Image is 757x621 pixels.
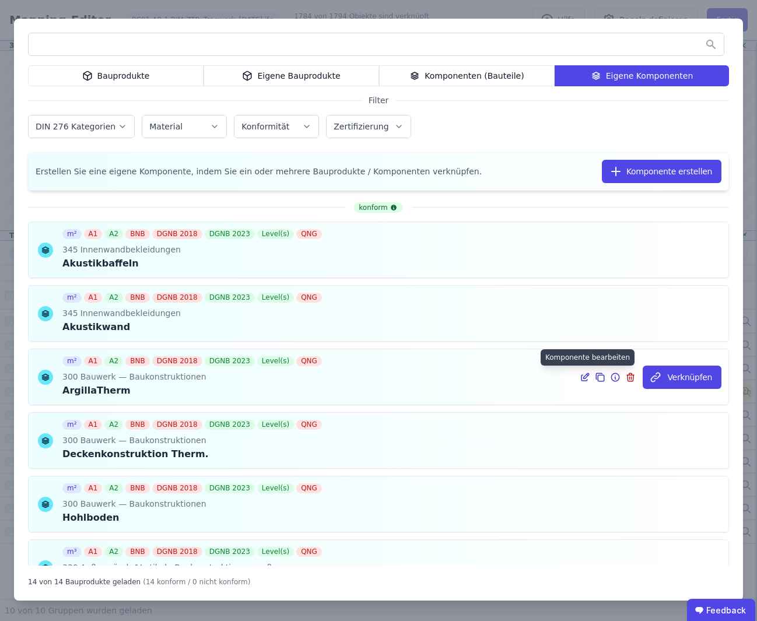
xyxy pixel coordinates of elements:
div: konform [354,202,402,213]
div: QNG [296,547,322,557]
div: Level(s) [257,547,294,557]
div: DGNB 2018 [152,420,202,430]
div: Level(s) [257,356,294,366]
div: A1 [84,483,103,493]
div: (14 konform / 0 nicht konform) [143,573,250,587]
span: 300 [62,498,78,510]
div: 14 von 14 Bauprodukte geladen [28,573,141,587]
div: QNG [296,229,322,239]
div: A1 [84,420,103,430]
label: Material [149,122,185,131]
label: Konformität [241,122,292,131]
div: DGNB 2023 [205,420,255,430]
div: BNB [125,483,149,493]
div: m² [62,293,82,303]
div: Akustikwand [62,320,324,334]
div: BNB [125,293,149,303]
label: Zertifizierung [334,122,391,131]
span: 300 [62,371,78,383]
span: Bauwerk — Baukonstruktionen [78,371,206,383]
div: Deckenkonstruktion Therm. [62,447,324,461]
label: DIN 276 Kategorien [36,122,118,131]
span: Innenwandbekleidungen [78,307,181,319]
div: QNG [296,483,322,493]
div: A2 [104,356,123,366]
div: QNG [296,356,322,366]
button: Zertifizierung [327,115,411,138]
div: A1 [84,293,103,303]
div: DGNB 2018 [152,356,202,366]
div: Hohlboden [62,511,324,525]
button: Verknüpfen [643,366,721,389]
div: DGNB 2018 [152,483,202,493]
div: DGNB 2023 [205,483,255,493]
button: DIN 276 Kategorien [29,115,134,138]
div: Eigene Komponenten [555,65,729,86]
div: BNB [125,420,149,430]
div: Level(s) [257,483,294,493]
div: m² [62,483,82,493]
div: QNG [296,293,322,303]
div: A1 [84,547,103,557]
div: BNB [125,547,149,557]
span: Erstellen Sie eine eigene Komponente, indem Sie ein oder mehrere Bauprodukte / Komponenten verknü... [36,166,482,177]
span: 345 [62,244,78,255]
div: Akustikbaffeln [62,257,324,271]
div: BNB [125,356,149,366]
div: DGNB 2023 [205,293,255,303]
button: Komponente erstellen [602,160,721,183]
div: m² [62,229,82,239]
span: 330 [62,562,78,573]
span: Außenwände/Vertikale Baukonstruktionen, außen [78,562,282,573]
button: Konformität [234,115,318,138]
div: ArgillaTherm [62,384,324,398]
div: Komponenten (Bauteile) [379,65,555,86]
span: Innenwandbekleidungen [78,244,181,255]
div: QNG [296,420,322,430]
div: DGNB 2023 [205,356,255,366]
div: A2 [104,293,123,303]
div: BNB [125,229,149,239]
div: Bauprodukte [28,65,204,86]
div: A2 [104,229,123,239]
div: A1 [84,229,103,239]
div: DGNB 2023 [205,547,255,557]
div: DGNB 2018 [152,293,202,303]
div: Level(s) [257,420,294,430]
span: Filter [362,94,396,106]
div: m² [62,420,82,430]
div: m² [62,356,82,366]
div: DGNB 2018 [152,229,202,239]
div: DGNB 2018 [152,547,202,557]
div: Level(s) [257,293,294,303]
span: 300 [62,434,78,446]
button: Material [142,115,226,138]
div: A2 [104,420,123,430]
span: Bauwerk — Baukonstruktionen [78,498,206,510]
div: Eigene Bauprodukte [204,65,379,86]
div: A2 [104,483,123,493]
div: DGNB 2023 [205,229,255,239]
div: A1 [84,356,103,366]
div: A2 [104,547,123,557]
span: 345 [62,307,78,319]
div: m³ [62,547,82,557]
div: Level(s) [257,229,294,239]
span: Bauwerk — Baukonstruktionen [78,434,206,446]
